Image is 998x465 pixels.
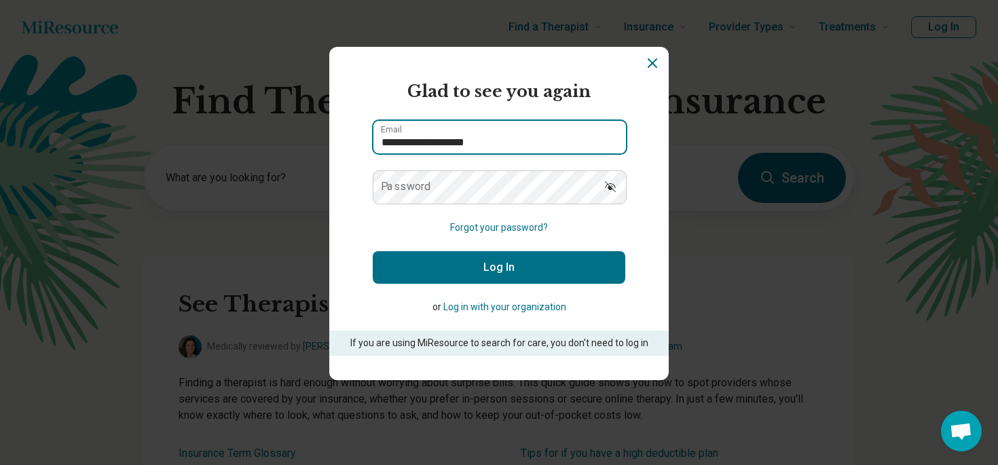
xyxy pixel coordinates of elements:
button: Log In [373,251,625,284]
p: If you are using MiResource to search for care, you don’t need to log in [348,336,650,350]
h2: Glad to see you again [373,79,625,104]
button: Dismiss [644,55,661,71]
button: Show password [595,170,625,203]
button: Log in with your organization [443,300,566,314]
section: Login Dialog [329,47,669,380]
button: Forgot your password? [450,221,548,235]
label: Email [381,126,402,134]
label: Password [381,181,431,192]
p: or [373,300,625,314]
